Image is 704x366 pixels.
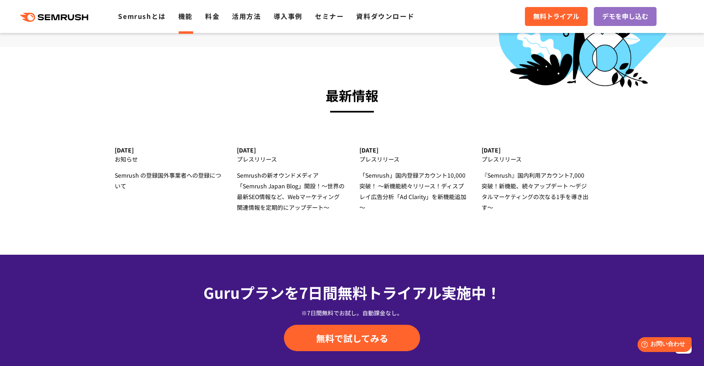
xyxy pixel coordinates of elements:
[284,325,420,351] a: 無料で試してみる
[482,154,589,164] div: プレスリリース
[237,171,345,211] span: Semrushの新オウンドメディア 「Semrush Japan Blog」開設！～世界の最新SEO情報など、Webマーケティング関連情報を定期的にアップデート～
[359,147,467,154] div: [DATE]
[482,147,589,213] a: [DATE] プレスリリース 『Semrush』国内利用アカウント7,000突破！新機能、続々アップデート ～デジタルマーケティングの次なる1手を導き出す～
[482,147,589,154] div: [DATE]
[274,11,302,21] a: 導入事例
[135,309,569,317] div: ※7日間無料でお試し。自動課金なし。
[118,11,165,21] a: Semrushとは
[115,154,222,164] div: お知らせ
[602,11,648,22] span: デモを申し込む
[338,282,501,303] span: 無料トライアル実施中！
[232,11,261,21] a: 活用方法
[135,281,569,303] div: Guruプランを7日間
[115,84,589,106] h3: 最新情報
[594,7,657,26] a: デモを申し込む
[316,332,388,344] span: 無料で試してみる
[315,11,344,21] a: セミナー
[115,147,222,191] a: [DATE] お知らせ Semrush の登録国外事業者への登録について
[631,334,695,357] iframe: Help widget launcher
[237,147,345,154] div: [DATE]
[359,171,466,211] span: 「Semrush」国内登録アカウント10,000突破！ ～新機能続々リリース！ディスプレイ広告分析「Ad Clarity」を新機能追加～
[237,154,345,164] div: プレスリリース
[359,154,467,164] div: プレスリリース
[205,11,220,21] a: 料金
[533,11,579,22] span: 無料トライアル
[237,147,345,213] a: [DATE] プレスリリース Semrushの新オウンドメディア 「Semrush Japan Blog」開設！～世界の最新SEO情報など、Webマーケティング関連情報を定期的にアップデート～
[525,7,588,26] a: 無料トライアル
[356,11,414,21] a: 資料ダウンロード
[178,11,193,21] a: 機能
[359,147,467,213] a: [DATE] プレスリリース 「Semrush」国内登録アカウント10,000突破！ ～新機能続々リリース！ディスプレイ広告分析「Ad Clarity」を新機能追加～
[482,171,588,211] span: 『Semrush』国内利用アカウント7,000突破！新機能、続々アップデート ～デジタルマーケティングの次なる1手を導き出す～
[115,147,222,154] div: [DATE]
[115,171,221,190] span: Semrush の登録国外事業者への登録について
